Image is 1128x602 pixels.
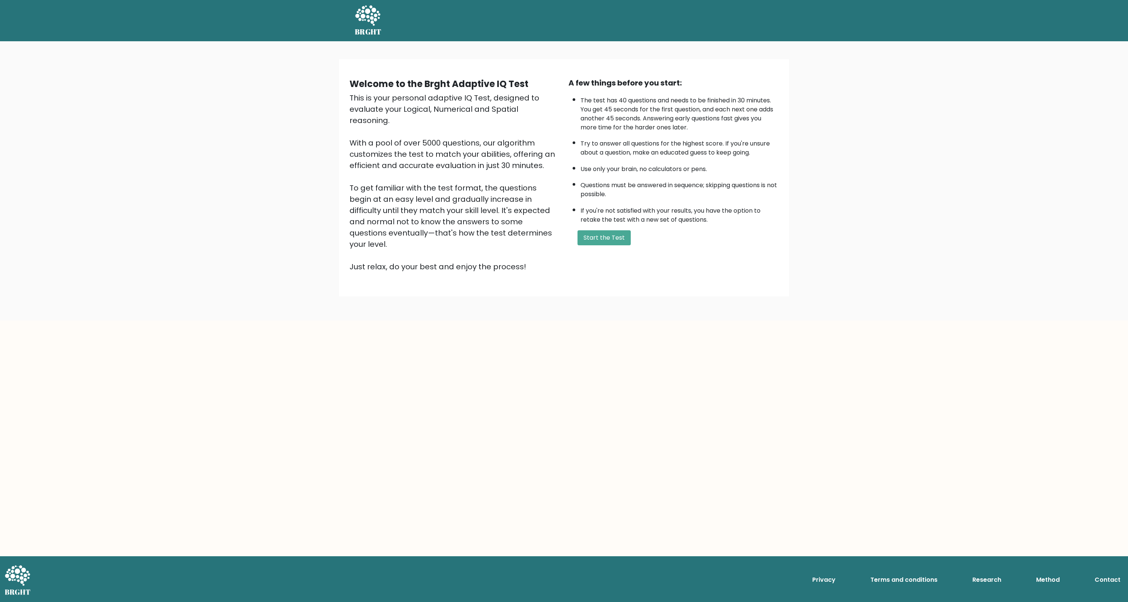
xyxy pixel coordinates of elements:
[355,27,382,36] h5: BRGHT
[349,78,528,90] b: Welcome to the Brght Adaptive IQ Test
[580,161,778,174] li: Use only your brain, no calculators or pens.
[969,572,1004,587] a: Research
[580,135,778,157] li: Try to answer all questions for the highest score. If you're unsure about a question, make an edu...
[355,3,382,38] a: BRGHT
[1092,572,1123,587] a: Contact
[1033,572,1063,587] a: Method
[577,230,631,245] button: Start the Test
[867,572,940,587] a: Terms and conditions
[349,92,559,272] div: This is your personal adaptive IQ Test, designed to evaluate your Logical, Numerical and Spatial ...
[809,572,838,587] a: Privacy
[568,77,778,89] div: A few things before you start:
[580,92,778,132] li: The test has 40 questions and needs to be finished in 30 minutes. You get 45 seconds for the firs...
[580,177,778,199] li: Questions must be answered in sequence; skipping questions is not possible.
[580,203,778,224] li: If you're not satisfied with your results, you have the option to retake the test with a new set ...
